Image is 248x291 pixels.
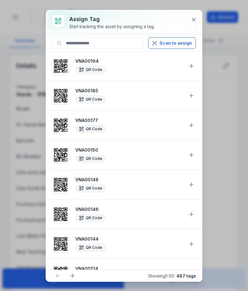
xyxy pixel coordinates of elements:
div: QR Code [75,154,106,163]
button: Scan to assign [148,37,196,49]
strong: VNA00146 [75,206,183,212]
div: QR Code [75,125,106,133]
strong: 487 tags [176,273,196,278]
strong: VNA00177 [75,117,183,123]
strong: VNA00148 [75,177,183,183]
strong: VNA00194 [75,58,183,64]
strong: VNA00185 [75,88,183,94]
strong: VNA00134 [75,266,183,272]
strong: VNA00150 [75,147,183,153]
div: QR Code [75,184,106,193]
strong: VNA00144 [75,236,183,242]
div: Start tracking this asset by assigning a tag. [69,24,155,30]
div: QR Code [75,65,106,74]
div: QR Code [75,243,106,252]
h3: Assign tag [69,15,155,24]
div: QR Code [75,95,106,104]
div: QR Code [75,214,106,222]
span: Showing 1 - 50 · [148,273,196,278]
